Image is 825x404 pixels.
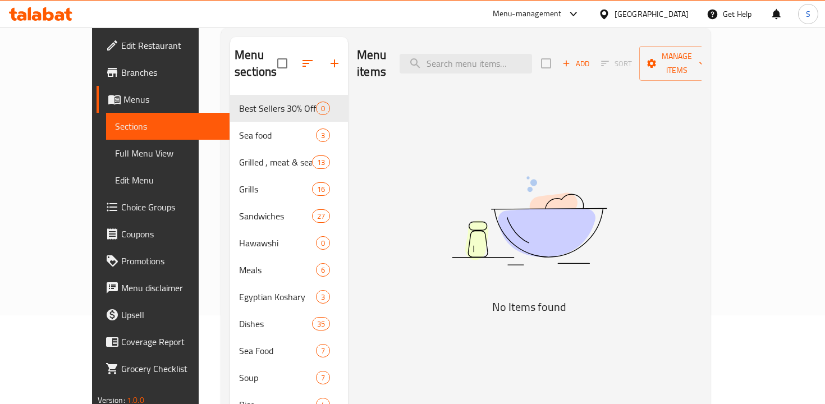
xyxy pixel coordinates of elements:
[97,247,230,274] a: Promotions
[317,238,329,249] span: 0
[97,274,230,301] a: Menu disclaimer
[115,120,221,133] span: Sections
[239,102,316,115] span: Best Sellers 30% Off
[121,362,221,375] span: Grocery Checklist
[806,8,810,20] span: S
[558,55,594,72] button: Add
[230,256,348,283] div: Meals6
[97,328,230,355] a: Coverage Report
[239,344,316,357] span: Sea Food
[313,211,329,222] span: 27
[312,209,330,223] div: items
[239,263,316,277] span: Meals
[97,59,230,86] a: Branches
[121,200,221,214] span: Choice Groups
[648,49,705,77] span: Manage items
[357,47,386,80] h2: Menu items
[400,54,532,74] input: search
[615,8,689,20] div: [GEOGRAPHIC_DATA]
[313,157,329,168] span: 13
[313,184,329,195] span: 16
[312,155,330,169] div: items
[121,39,221,52] span: Edit Restaurant
[230,283,348,310] div: Egyptian Koshary3
[97,86,230,113] a: Menus
[389,146,670,295] img: dish.svg
[317,292,329,302] span: 3
[121,281,221,295] span: Menu disclaimer
[230,337,348,364] div: Sea Food7
[97,194,230,221] a: Choice Groups
[239,128,316,142] span: Sea food
[121,308,221,322] span: Upsell
[106,167,230,194] a: Edit Menu
[313,319,329,329] span: 35
[235,47,277,80] h2: Menu sections
[389,298,670,316] h5: No Items found
[294,50,321,77] span: Sort sections
[317,103,329,114] span: 0
[106,140,230,167] a: Full Menu View
[312,317,330,330] div: items
[230,95,348,122] div: Best Sellers 30% Off0
[316,236,330,250] div: items
[317,346,329,356] span: 7
[97,355,230,382] a: Grocery Checklist
[317,265,329,276] span: 6
[97,221,230,247] a: Coupons
[316,128,330,142] div: items
[97,32,230,59] a: Edit Restaurant
[115,146,221,160] span: Full Menu View
[123,93,221,106] span: Menus
[312,182,330,196] div: items
[271,52,294,75] span: Select all sections
[230,310,348,337] div: Dishes35
[239,209,312,223] span: Sandwiches
[239,236,316,250] span: Hawawshi
[321,50,348,77] button: Add section
[493,7,562,21] div: Menu-management
[121,254,221,268] span: Promotions
[121,335,221,348] span: Coverage Report
[121,227,221,241] span: Coupons
[561,57,591,70] span: Add
[239,290,316,304] span: Egyptian Koshary
[121,66,221,79] span: Branches
[558,55,594,72] span: Add item
[115,173,221,187] span: Edit Menu
[639,46,714,81] button: Manage items
[106,113,230,140] a: Sections
[317,130,329,141] span: 3
[316,344,330,357] div: items
[594,55,639,72] span: Select section first
[317,373,329,383] span: 7
[316,371,330,384] div: items
[230,176,348,203] div: Grills16
[239,182,312,196] span: Grills
[230,149,348,176] div: Grilled , meat & seafood Sandwiches13
[230,122,348,149] div: Sea food3
[239,155,312,169] span: Grilled , meat & seafood Sandwiches
[316,290,330,304] div: items
[239,317,312,330] span: Dishes
[316,102,330,115] div: items
[230,229,348,256] div: Hawawshi0
[97,301,230,328] a: Upsell
[239,371,316,384] span: Soup
[230,364,348,391] div: Soup7
[230,203,348,229] div: Sandwiches27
